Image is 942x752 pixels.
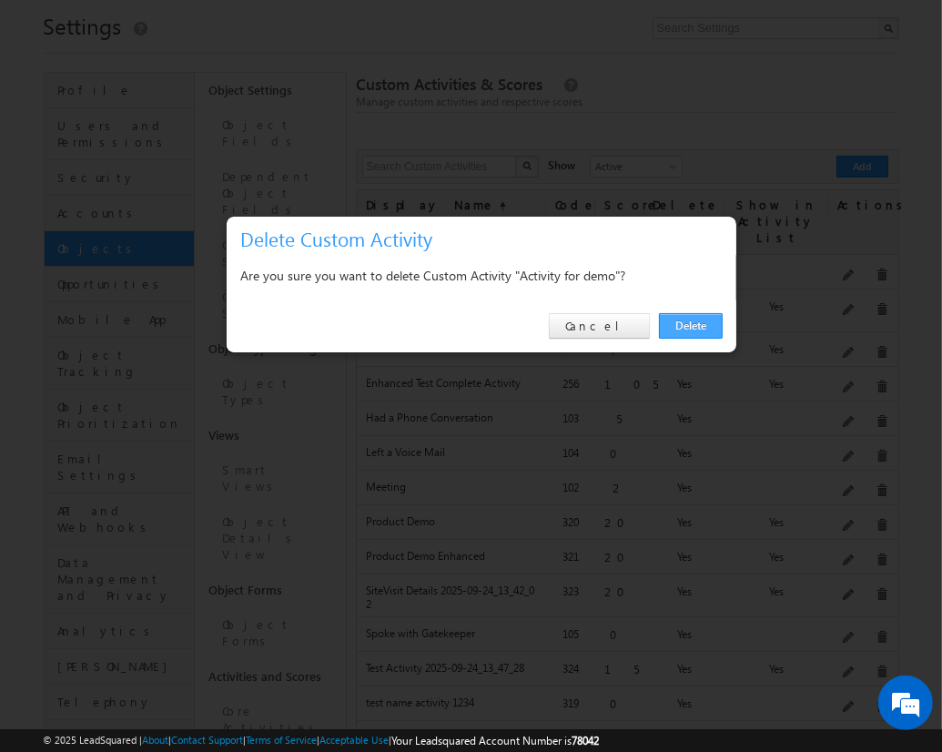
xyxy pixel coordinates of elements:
a: Terms of Service [247,734,318,746]
div: Are you sure you want to delete Custom Activity "Activity for demo"? [240,264,723,287]
span: 78042 [572,734,600,747]
img: d_60004797649_company_0_60004797649 [31,96,76,119]
div: Minimize live chat window [299,9,342,53]
div: Chat with us now [95,96,306,119]
h3: Delete Custom Activity [240,223,730,255]
span: Your Leadsquared Account Number is [392,734,600,747]
textarea: Type your message and hit 'Enter' [24,168,332,545]
span: © 2025 LeadSquared | | | | | [44,732,600,749]
a: About [143,734,169,746]
a: Acceptable Use [320,734,390,746]
em: Start Chat [248,561,330,585]
a: Delete [659,313,723,339]
a: Contact Support [172,734,244,746]
a: Cancel [549,313,650,339]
